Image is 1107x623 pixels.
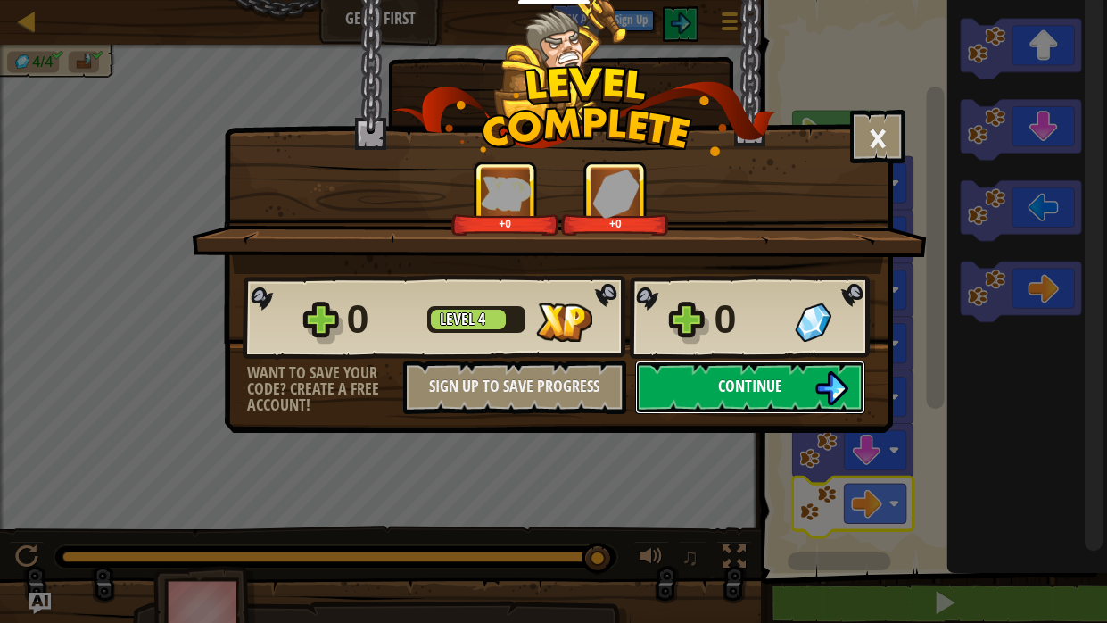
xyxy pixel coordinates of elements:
div: Want to save your code? Create a free account! [247,365,403,413]
img: XP Gained [536,303,592,342]
img: Gems Gained [795,303,831,342]
span: 4 [478,308,485,330]
div: 0 [347,291,417,348]
span: Level [440,308,478,330]
div: +0 [565,217,665,230]
img: level_complete.png [392,66,775,156]
img: Continue [814,371,848,405]
img: XP Gained [481,176,531,211]
button: Sign Up to Save Progress [403,361,626,414]
div: 0 [715,291,784,348]
span: Continue [718,375,782,397]
button: × [850,110,905,163]
button: Continue [635,361,865,414]
div: +0 [455,217,556,230]
img: Gems Gained [593,169,640,218]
